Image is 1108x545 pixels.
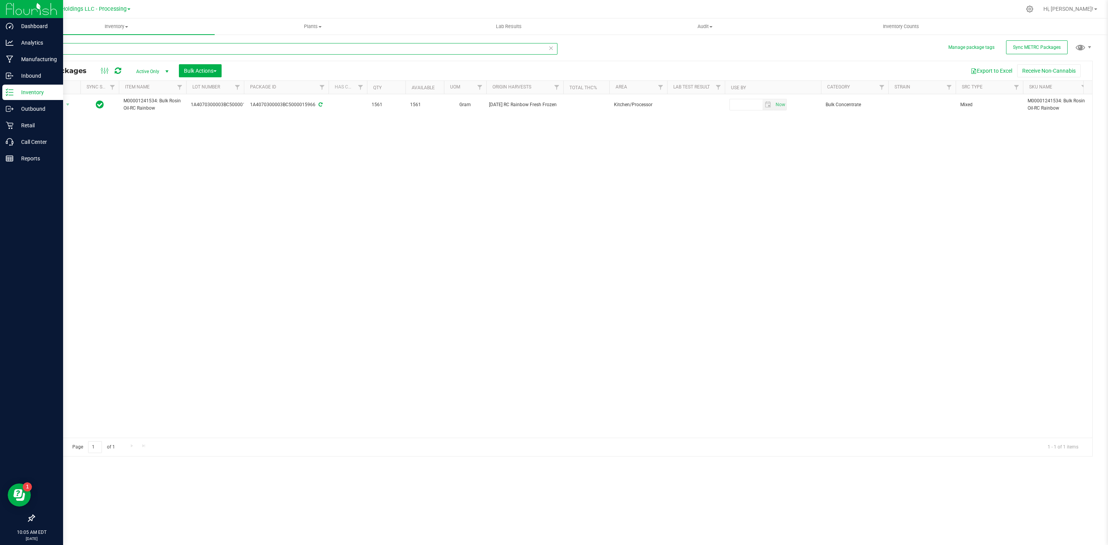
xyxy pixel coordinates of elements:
[316,81,329,94] a: Filter
[329,81,367,94] th: Has COA
[13,22,60,31] p: Dashboard
[1010,81,1023,94] a: Filter
[191,101,256,108] span: 1A4070300003BC5000015966
[13,55,60,64] p: Manufacturing
[243,101,330,108] div: 1A4070300003BC5000015966
[174,81,186,94] a: Filter
[607,18,803,35] a: Audit
[8,483,31,507] iframe: Resource center
[3,536,60,542] p: [DATE]
[1043,6,1093,12] span: Hi, [PERSON_NAME]!
[23,482,32,492] iframe: Resource center unread badge
[6,55,13,63] inline-svg: Manufacturing
[184,68,217,74] span: Bulk Actions
[654,81,667,94] a: Filter
[548,43,554,53] span: Clear
[27,6,127,12] span: Riviera Creek Holdings LLC - Processing
[250,84,276,90] a: Package ID
[13,121,60,130] p: Retail
[943,81,956,94] a: Filter
[106,81,119,94] a: Filter
[412,85,435,90] a: Available
[1028,97,1086,112] span: M00001241534: Bulk Rosin Oil-RC Rainbow
[492,84,531,90] a: Origin Harvests
[411,18,607,35] a: Lab Results
[18,23,215,30] span: Inventory
[372,101,401,108] span: 1561
[763,99,774,110] span: select
[450,84,460,90] a: UOM
[215,18,411,35] a: Plants
[63,99,73,110] span: select
[876,81,888,94] a: Filter
[317,102,322,107] span: Sync from Compliance System
[215,23,410,30] span: Plants
[40,67,94,75] span: All Packages
[6,122,13,129] inline-svg: Retail
[6,22,13,30] inline-svg: Dashboard
[962,84,983,90] a: Src Type
[960,101,1018,108] span: Mixed
[731,85,746,90] a: Use By
[13,154,60,163] p: Reports
[123,97,182,112] span: M00001241534: Bulk Rosin Oil-RC Rainbow
[3,529,60,536] p: 10:05 AM EDT
[6,39,13,47] inline-svg: Analytics
[13,71,60,80] p: Inbound
[474,81,486,94] a: Filter
[373,85,382,90] a: Qty
[486,23,532,30] span: Lab Results
[34,43,557,55] input: Search Package ID, Item Name, SKU, Lot or Part Number...
[192,84,220,90] a: Lot Number
[827,84,850,90] a: Category
[948,44,995,51] button: Manage package tags
[18,18,215,35] a: Inventory
[13,38,60,47] p: Analytics
[551,81,563,94] a: Filter
[712,81,725,94] a: Filter
[803,18,999,35] a: Inventory Counts
[66,441,121,453] span: Page of 1
[614,101,662,108] span: Kitchen/Processor
[13,88,60,97] p: Inventory
[96,99,104,110] span: In Sync
[616,84,627,90] a: Area
[354,81,367,94] a: Filter
[1078,81,1090,94] a: Filter
[1029,84,1052,90] a: SKU Name
[569,85,597,90] a: Total THC%
[489,101,561,108] div: [DATE] RC Rainbow Fresh Frozen
[774,99,786,110] span: select
[88,441,102,453] input: 1
[87,84,116,90] a: Sync Status
[1017,64,1081,77] button: Receive Non-Cannabis
[1013,45,1061,50] span: Sync METRC Packages
[6,88,13,96] inline-svg: Inventory
[449,101,482,108] span: Gram
[6,155,13,162] inline-svg: Reports
[231,81,244,94] a: Filter
[607,23,803,30] span: Audit
[6,72,13,80] inline-svg: Inbound
[179,64,222,77] button: Bulk Actions
[894,84,910,90] a: Strain
[774,99,787,110] span: Set Current date
[6,138,13,146] inline-svg: Call Center
[410,101,439,108] span: 1561
[673,84,710,90] a: Lab Test Result
[873,23,929,30] span: Inventory Counts
[13,104,60,113] p: Outbound
[966,64,1017,77] button: Export to Excel
[826,101,884,108] span: Bulk Concentrate
[125,84,150,90] a: Item Name
[1006,40,1068,54] button: Sync METRC Packages
[13,137,60,147] p: Call Center
[1041,441,1085,453] span: 1 - 1 of 1 items
[1025,5,1035,13] div: Manage settings
[6,105,13,113] inline-svg: Outbound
